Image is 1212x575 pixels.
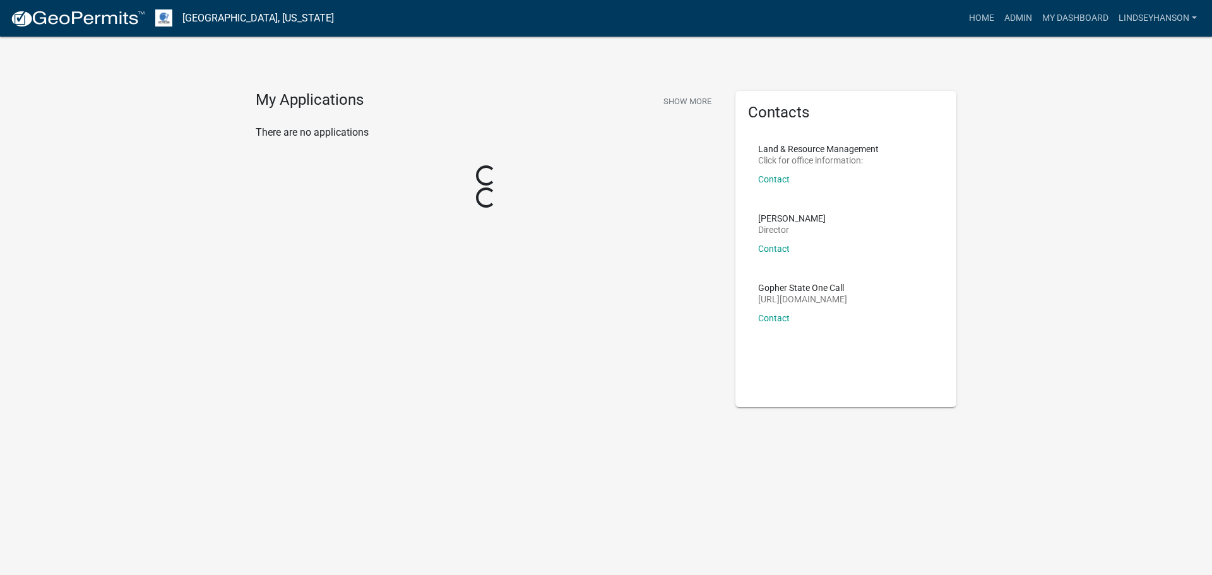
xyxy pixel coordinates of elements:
[758,313,790,323] a: Contact
[256,91,364,110] h4: My Applications
[999,6,1037,30] a: Admin
[758,174,790,184] a: Contact
[758,295,847,304] p: [URL][DOMAIN_NAME]
[748,104,944,122] h5: Contacts
[256,125,716,140] p: There are no applications
[1037,6,1114,30] a: My Dashboard
[758,214,826,223] p: [PERSON_NAME]
[964,6,999,30] a: Home
[758,225,826,234] p: Director
[155,9,172,27] img: Otter Tail County, Minnesota
[1114,6,1202,30] a: Lindseyhanson
[758,283,847,292] p: Gopher State One Call
[758,156,879,165] p: Click for office information:
[182,8,334,29] a: [GEOGRAPHIC_DATA], [US_STATE]
[658,91,716,112] button: Show More
[758,244,790,254] a: Contact
[758,145,879,153] p: Land & Resource Management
